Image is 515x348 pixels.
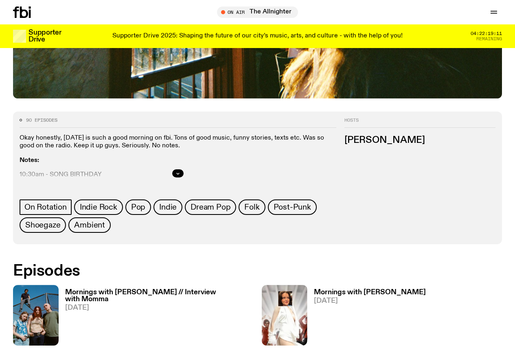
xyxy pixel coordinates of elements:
[471,31,502,36] span: 04:22:19:11
[65,289,254,303] h3: Mornings with [PERSON_NAME] // Interview with Momma
[131,203,145,212] span: Pop
[314,289,426,296] h3: Mornings with [PERSON_NAME]
[159,203,177,212] span: Indie
[20,199,72,215] a: On Rotation
[65,304,254,311] span: [DATE]
[25,221,60,230] span: Shoegaze
[217,7,298,18] button: On AirThe Allnighter
[74,221,105,230] span: Ambient
[191,203,230,212] span: Dream Pop
[59,289,254,346] a: Mornings with [PERSON_NAME] // Interview with Momma[DATE]
[314,298,426,304] span: [DATE]
[344,118,495,128] h2: Hosts
[185,199,236,215] a: Dream Pop
[20,134,336,150] p: Okay honestly, [DATE] is such a good morning on fbi. Tons of good music, funny stories, texts etc...
[274,203,311,212] span: Post-Punk
[268,199,317,215] a: Post-Punk
[28,29,61,43] h3: Supporter Drive
[20,217,66,233] a: Shoegaze
[307,289,426,346] a: Mornings with [PERSON_NAME][DATE]
[20,157,39,164] strong: Notes:
[13,264,336,278] h2: Episodes
[344,136,495,145] h3: [PERSON_NAME]
[112,33,403,40] p: Supporter Drive 2025: Shaping the future of our city’s music, arts, and culture - with the help o...
[244,203,259,212] span: Folk
[26,118,57,123] span: 90 episodes
[239,199,265,215] a: Folk
[80,203,117,212] span: Indie Rock
[74,199,123,215] a: Indie Rock
[476,37,502,41] span: Remaining
[68,217,111,233] a: Ambient
[125,199,151,215] a: Pop
[153,199,182,215] a: Indie
[24,203,67,212] span: On Rotation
